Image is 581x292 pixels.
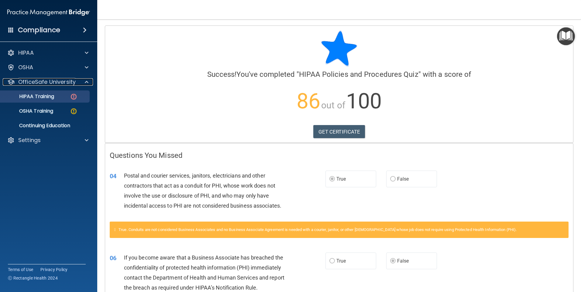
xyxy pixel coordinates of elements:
[8,267,33,273] a: Terms of Use
[7,78,88,86] a: OfficeSafe University
[119,227,517,232] span: True. Conduits are not considered Business Associates and no Business Associate Agreement is need...
[336,258,346,264] span: True
[4,93,54,100] p: HIPAA Training
[7,64,88,71] a: OSHA
[40,267,68,273] a: Privacy Policy
[397,258,409,264] span: False
[110,70,569,78] h4: You've completed " " with a score of
[18,64,33,71] p: OSHA
[8,275,58,281] span: Ⓒ Rectangle Health 2024
[299,70,418,79] span: HIPAA Policies and Procedures Quiz
[397,176,409,182] span: False
[321,30,357,67] img: blue-star-rounded.9d042014.png
[18,137,41,144] p: Settings
[124,172,281,209] span: Postal and courier services, janitors, electricians and other contractors that act as a conduit f...
[18,49,34,56] p: HIPAA
[70,93,77,100] img: danger-circle.6113f641.png
[7,49,88,56] a: HIPAA
[329,259,335,263] input: True
[7,137,88,144] a: Settings
[70,107,77,115] img: warning-circle.0cc9ac19.png
[207,70,237,79] span: Success!
[297,89,320,114] span: 86
[4,123,87,129] p: Continuing Education
[557,27,575,45] button: Open Resource Center
[551,250,574,273] iframe: Drift Widget Chat Controller
[329,177,335,182] input: True
[7,6,90,19] img: PMB logo
[124,254,284,291] span: If you become aware that a Business Associate has breached the confidentiality of protected healt...
[346,89,382,114] span: 100
[390,259,396,263] input: False
[336,176,346,182] span: True
[18,78,76,86] p: OfficeSafe University
[110,254,116,262] span: 06
[110,172,116,180] span: 04
[18,26,60,34] h4: Compliance
[321,100,345,110] span: out of
[313,125,365,138] a: GET CERTIFICATE
[390,177,396,182] input: False
[110,151,569,159] h4: Questions You Missed
[4,108,53,114] p: OSHA Training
